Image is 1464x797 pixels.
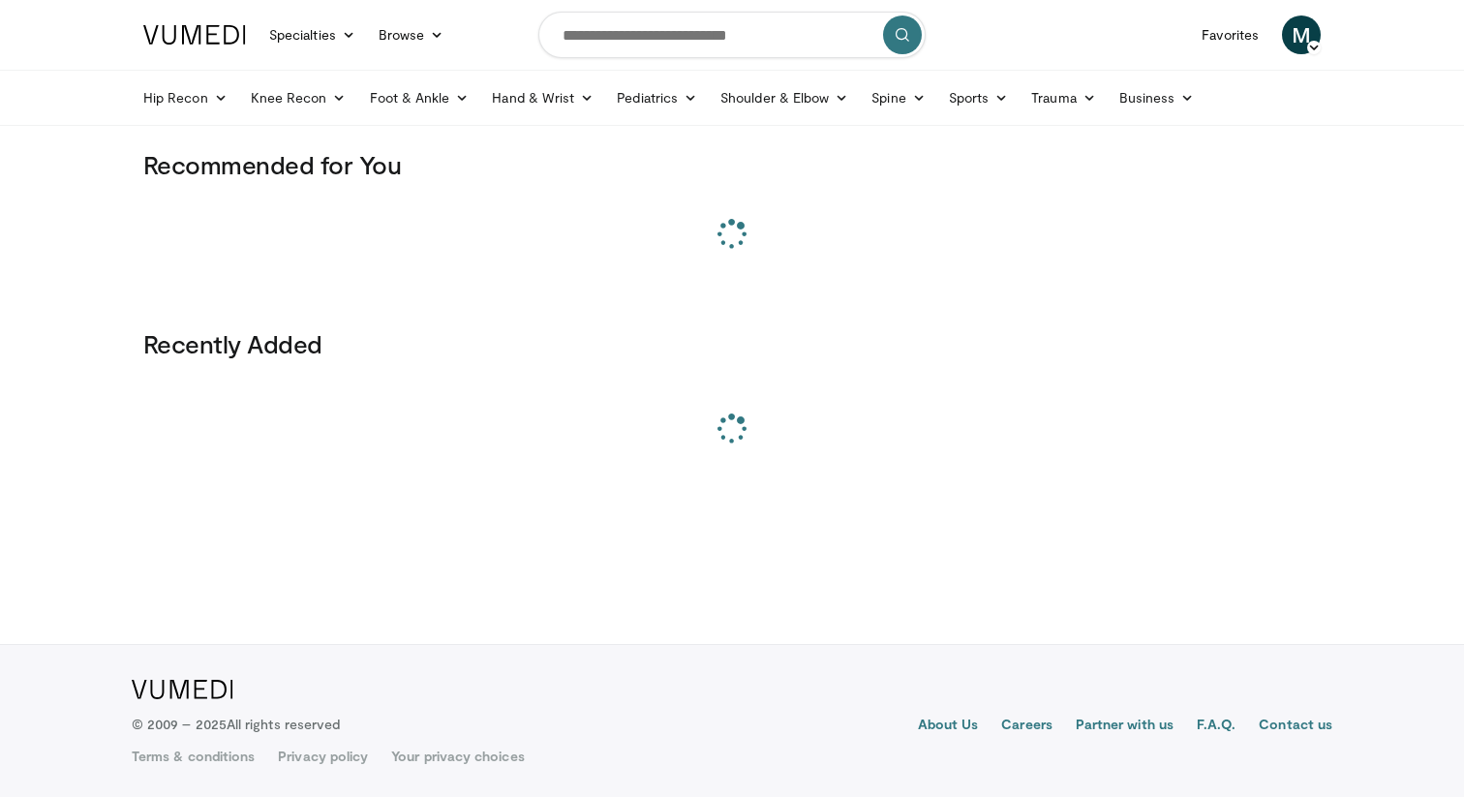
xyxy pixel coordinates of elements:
a: Spine [860,78,936,117]
a: Hip Recon [132,78,239,117]
a: About Us [918,715,979,738]
span: All rights reserved [227,716,340,732]
a: Knee Recon [239,78,358,117]
a: Favorites [1190,15,1270,54]
a: Privacy policy [278,747,368,766]
a: Careers [1001,715,1052,738]
a: F.A.Q. [1197,715,1235,738]
img: VuMedi Logo [143,25,246,45]
h3: Recently Added [143,328,1321,359]
a: Sports [937,78,1021,117]
input: Search topics, interventions [538,12,926,58]
a: Foot & Ankle [358,78,481,117]
a: Browse [367,15,456,54]
a: Business [1108,78,1206,117]
a: Your privacy choices [391,747,524,766]
img: VuMedi Logo [132,680,233,699]
a: Partner with us [1076,715,1174,738]
a: Contact us [1259,715,1332,738]
a: Specialties [258,15,367,54]
h3: Recommended for You [143,149,1321,180]
a: M [1282,15,1321,54]
a: Shoulder & Elbow [709,78,860,117]
a: Terms & conditions [132,747,255,766]
a: Trauma [1020,78,1108,117]
a: Hand & Wrist [480,78,605,117]
p: © 2009 – 2025 [132,715,340,734]
a: Pediatrics [605,78,709,117]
